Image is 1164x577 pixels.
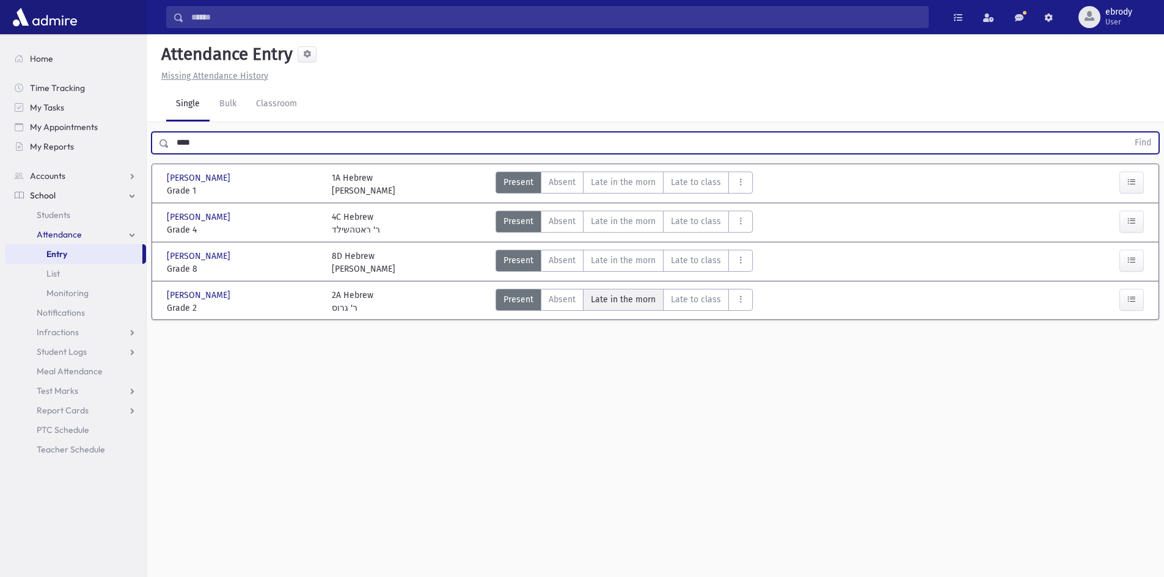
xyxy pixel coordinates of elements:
[5,381,146,401] a: Test Marks
[5,137,146,156] a: My Reports
[46,249,67,259] span: Entry
[5,166,146,186] a: Accounts
[37,424,89,435] span: PTC Schedule
[496,211,753,236] div: AttTypes
[161,71,268,81] u: Missing Attendance History
[5,440,146,459] a: Teacher Schedule
[167,211,233,223] span: [PERSON_NAME]
[46,268,60,279] span: List
[5,303,146,322] a: Notifications
[549,254,576,267] span: Absent
[46,288,89,299] span: Monitoring
[5,322,146,342] a: Infractions
[5,186,146,205] a: School
[30,122,98,132] span: My Appointments
[5,401,146,420] a: Report Cards
[549,176,576,189] span: Absent
[1127,132,1159,153] button: Find
[5,98,146,117] a: My Tasks
[210,87,246,122] a: Bulk
[496,250,753,275] div: AttTypes
[503,254,533,267] span: Present
[5,117,146,137] a: My Appointments
[156,71,268,81] a: Missing Attendance History
[671,254,721,267] span: Late to class
[332,250,395,275] div: 8D Hebrew [PERSON_NAME]
[671,293,721,306] span: Late to class
[332,211,380,236] div: 4C Hebrew ר' ראטהשילד
[5,342,146,361] a: Student Logs
[37,444,105,455] span: Teacher Schedule
[30,53,53,64] span: Home
[5,361,146,381] a: Meal Attendance
[37,307,85,318] span: Notifications
[167,302,320,314] span: Grade 2
[37,229,82,240] span: Attendance
[5,49,146,68] a: Home
[30,82,85,93] span: Time Tracking
[167,250,233,263] span: [PERSON_NAME]
[5,205,146,225] a: Students
[503,293,533,306] span: Present
[5,244,142,264] a: Entry
[10,5,80,29] img: AdmirePro
[549,293,576,306] span: Absent
[591,176,656,189] span: Late in the morn
[591,254,656,267] span: Late in the morn
[167,223,320,236] span: Grade 4
[167,263,320,275] span: Grade 8
[5,264,146,283] a: List
[167,289,233,302] span: [PERSON_NAME]
[5,420,146,440] a: PTC Schedule
[591,215,656,228] span: Late in the morn
[503,215,533,228] span: Present
[37,209,70,220] span: Students
[5,78,146,98] a: Time Tracking
[671,176,721,189] span: Late to class
[496,289,753,314] div: AttTypes
[37,385,78,396] span: Test Marks
[5,283,146,303] a: Monitoring
[30,170,65,181] span: Accounts
[30,102,64,113] span: My Tasks
[37,327,79,338] span: Infractions
[5,225,146,244] a: Attendance
[1105,17,1132,27] span: User
[30,190,56,201] span: School
[332,289,373,314] div: 2A Hebrew ר' גרוס
[37,366,103,377] span: Meal Attendance
[246,87,307,122] a: Classroom
[591,293,656,306] span: Late in the morn
[503,176,533,189] span: Present
[166,87,210,122] a: Single
[167,172,233,184] span: [PERSON_NAME]
[167,184,320,197] span: Grade 1
[37,346,87,357] span: Student Logs
[671,215,721,228] span: Late to class
[332,172,395,197] div: 1A Hebrew [PERSON_NAME]
[496,172,753,197] div: AttTypes
[184,6,928,28] input: Search
[156,44,293,65] h5: Attendance Entry
[37,405,89,416] span: Report Cards
[30,141,74,152] span: My Reports
[1105,7,1132,17] span: ebrody
[549,215,576,228] span: Absent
